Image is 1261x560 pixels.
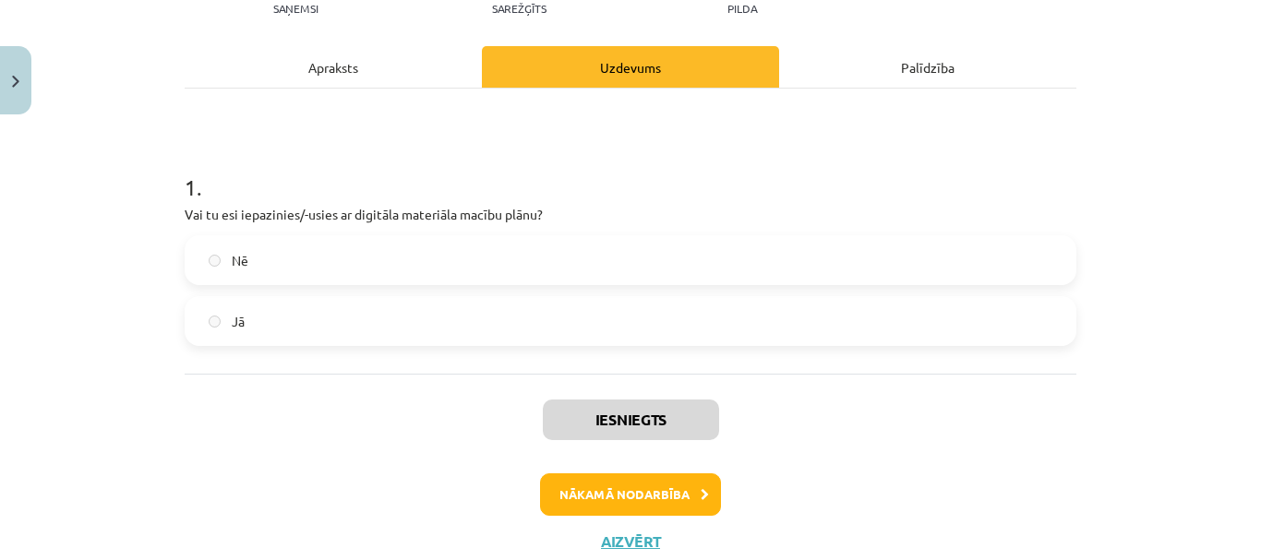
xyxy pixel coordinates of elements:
[595,532,666,551] button: Aizvērt
[209,316,221,328] input: Jā
[232,251,248,270] span: Nē
[543,399,719,440] button: Iesniegts
[185,142,1076,199] h1: 1 .
[266,2,326,15] p: Saņemsi
[540,473,721,516] button: Nākamā nodarbība
[727,2,757,15] p: pilda
[482,46,779,88] div: Uzdevums
[209,255,221,267] input: Nē
[779,46,1076,88] div: Palīdzība
[12,76,19,88] img: icon-close-lesson-0947bae3869378f0d4975bcd49f059093ad1ed9edebbc8119c70593378902aed.svg
[185,46,482,88] div: Apraksts
[185,205,1076,224] p: Vai tu esi iepazinies/-usies ar digitāla materiāla macību plānu?
[232,312,245,331] span: Jā
[492,2,546,15] p: Sarežģīts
